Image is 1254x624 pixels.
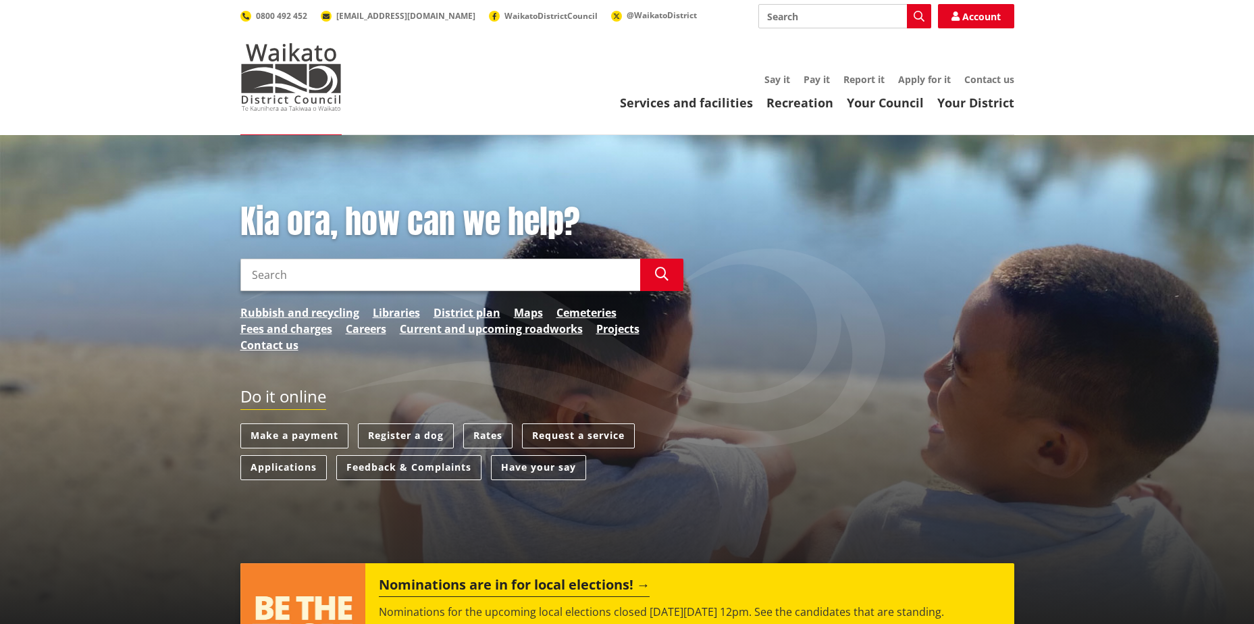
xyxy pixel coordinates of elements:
[514,305,543,321] a: Maps
[898,73,951,86] a: Apply for it
[964,73,1014,86] a: Contact us
[240,321,332,337] a: Fees and charges
[758,4,931,28] input: Search input
[611,9,697,21] a: @WaikatoDistrict
[321,10,475,22] a: [EMAIL_ADDRESS][DOMAIN_NAME]
[240,455,327,480] a: Applications
[843,73,885,86] a: Report it
[240,43,342,111] img: Waikato District Council - Te Kaunihera aa Takiwaa o Waikato
[379,604,1000,620] p: Nominations for the upcoming local elections closed [DATE][DATE] 12pm. See the candidates that ar...
[489,10,598,22] a: WaikatoDistrictCouncil
[240,203,683,242] h1: Kia ora, how can we help?
[847,95,924,111] a: Your Council
[938,4,1014,28] a: Account
[937,95,1014,111] a: Your District
[240,337,298,353] a: Contact us
[400,321,583,337] a: Current and upcoming roadworks
[240,423,348,448] a: Make a payment
[336,10,475,22] span: [EMAIL_ADDRESS][DOMAIN_NAME]
[346,321,386,337] a: Careers
[766,95,833,111] a: Recreation
[627,9,697,21] span: @WaikatoDistrict
[596,321,639,337] a: Projects
[504,10,598,22] span: WaikatoDistrictCouncil
[256,10,307,22] span: 0800 492 452
[491,455,586,480] a: Have your say
[373,305,420,321] a: Libraries
[240,259,640,291] input: Search input
[240,305,359,321] a: Rubbish and recycling
[240,387,326,411] h2: Do it online
[434,305,500,321] a: District plan
[764,73,790,86] a: Say it
[358,423,454,448] a: Register a dog
[379,577,650,597] h2: Nominations are in for local elections!
[556,305,617,321] a: Cemeteries
[620,95,753,111] a: Services and facilities
[804,73,830,86] a: Pay it
[240,10,307,22] a: 0800 492 452
[336,455,481,480] a: Feedback & Complaints
[522,423,635,448] a: Request a service
[463,423,513,448] a: Rates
